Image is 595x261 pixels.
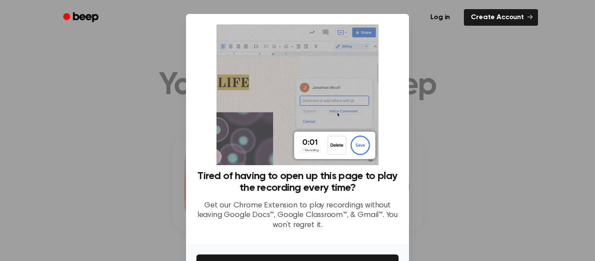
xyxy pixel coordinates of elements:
[422,7,459,27] a: Log in
[216,24,378,165] img: Beep extension in action
[57,9,106,26] a: Beep
[196,201,399,230] p: Get our Chrome Extension to play recordings without leaving Google Docs™, Google Classroom™, & Gm...
[464,9,538,26] a: Create Account
[196,170,399,194] h3: Tired of having to open up this page to play the recording every time?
